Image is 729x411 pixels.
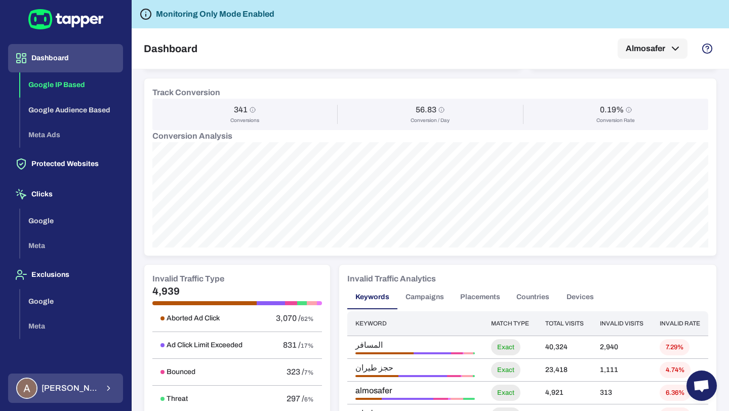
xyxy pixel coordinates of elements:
[462,375,473,377] div: Suspicious Ad Click • 131
[347,285,397,309] button: Keywords
[17,379,36,398] img: Ahmed Sobih
[537,336,592,359] td: 40,324
[491,389,520,397] span: Exact
[355,398,381,400] div: Aborted Ad Click • 86
[287,367,304,376] span: 323 /
[156,8,274,20] h6: Monitoring Only Mode Enabled
[463,398,475,400] div: Threat • 39
[301,315,314,322] span: 62%
[618,38,687,59] button: Almosafer
[592,382,652,404] td: 313
[483,311,537,336] th: Match type
[167,341,242,350] h6: Ad Click Limit Exceeded
[382,398,433,400] div: Ad Click Limit Exceeded • 171
[304,369,314,376] span: 7%
[8,180,123,209] button: Clicks
[537,311,592,336] th: Total visits
[152,87,220,99] h6: Track Conversion
[20,209,123,234] button: Google
[42,383,98,393] span: [PERSON_NAME] Sobih
[20,80,123,89] a: Google IP Based
[660,343,690,352] span: 7.29%
[234,105,248,115] h6: 341
[452,285,508,309] button: Placements
[250,107,256,113] svg: Conversions
[355,375,398,377] div: Aborted Ad Click • 482
[8,261,123,289] button: Exclusions
[557,285,603,309] button: Devices
[433,398,448,400] div: Bounced • 49
[8,374,123,403] button: Ahmed Sobih[PERSON_NAME] Sobih
[301,342,314,349] span: 17%
[491,343,520,352] span: Exact
[140,8,152,20] svg: Tapper is not blocking any fraudulent activity for this domain
[20,72,123,98] button: Google IP Based
[464,352,473,354] div: Suspicious Ad Click • 274
[652,311,708,336] th: Invalid rate
[600,105,624,115] h6: 0.19%
[347,311,483,336] th: Keyword
[473,352,475,354] div: Threat • 46
[20,105,123,113] a: Google Audience Based
[537,359,592,382] td: 23,418
[451,352,463,354] div: Bounced • 342
[355,352,413,354] div: Aborted Ad Click • 1,674
[592,359,652,382] td: 1,111
[592,336,652,359] td: 2,940
[20,216,123,224] a: Google
[167,394,188,403] h6: Threat
[8,53,123,62] a: Dashboard
[304,396,314,403] span: 6%
[537,382,592,404] td: 4,921
[8,44,123,72] button: Dashboard
[167,367,195,377] h6: Bounced
[397,285,452,309] button: Campaigns
[152,273,224,285] h6: Invalid Traffic Type
[152,285,322,297] h5: 4,939
[230,117,259,124] span: Conversions
[592,311,652,336] th: Invalid visits
[686,371,717,401] div: Open chat
[20,98,123,123] button: Google Audience Based
[152,130,708,142] h6: Conversion Analysis
[8,189,123,198] a: Clicks
[463,352,464,354] div: Data Center • 26
[448,398,451,400] div: Data Center • 9
[660,366,691,375] span: 4.74%
[144,43,197,55] h5: Dashboard
[508,285,557,309] button: Countries
[287,394,304,403] span: 297 /
[414,352,452,354] div: Ad Click Limit Exceeded • 1,093
[473,375,475,377] div: Threat • 20
[355,386,475,396] span: almosafer
[347,273,436,285] h6: Invalid Traffic Analytics
[398,375,447,377] div: Ad Click Limit Exceeded • 550
[491,366,520,375] span: Exact
[660,389,691,397] span: 6.36%
[276,314,301,322] span: 3,070 /
[626,107,632,113] svg: Conversion Rate
[20,289,123,314] button: Google
[596,117,635,124] span: Conversion Rate
[461,375,462,377] div: Data Center • 11
[8,159,123,168] a: Protected Websites
[167,314,220,323] h6: Aborted Ad Click
[20,296,123,305] a: Google
[283,341,301,349] span: 831 /
[438,107,444,113] svg: Conversion / Day
[416,105,436,115] h6: 56.83
[355,363,475,373] span: حجز طيران
[411,117,450,124] span: Conversion / Day
[8,150,123,178] button: Protected Websites
[447,375,460,377] div: Bounced • 151
[451,398,463,400] div: Suspicious Ad Click • 41
[8,270,123,278] a: Exclusions
[355,340,475,350] span: المسافر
